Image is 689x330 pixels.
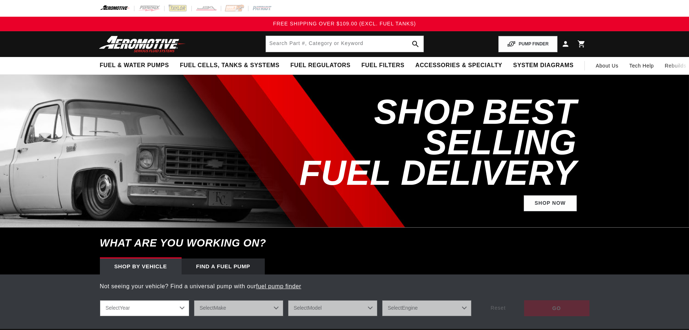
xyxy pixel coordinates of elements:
[290,62,350,69] span: Fuel Regulators
[256,283,301,289] a: fuel pump finder
[408,36,423,52] button: search button
[513,62,574,69] span: System Diagrams
[180,62,279,69] span: Fuel Cells, Tanks & Systems
[194,300,283,316] select: Make
[174,57,285,74] summary: Fuel Cells, Tanks & Systems
[182,258,265,274] div: Find a Fuel Pump
[665,62,686,70] span: Rebuilds
[416,62,502,69] span: Accessories & Specialty
[624,57,660,74] summary: Tech Help
[382,300,471,316] select: Engine
[100,282,589,291] p: Not seeing your vehicle? Find a universal pump with our
[361,62,405,69] span: Fuel Filters
[508,57,579,74] summary: System Diagrams
[288,300,377,316] select: Model
[285,57,356,74] summary: Fuel Regulators
[266,36,423,52] input: Search by Part Number, Category or Keyword
[273,21,416,27] span: FREE SHIPPING OVER $109.00 (EXCL. FUEL TANKS)
[596,63,618,69] span: About Us
[100,62,169,69] span: Fuel & Water Pumps
[97,36,188,53] img: Aeromotive
[82,228,608,258] h6: What are you working on?
[410,57,508,74] summary: Accessories & Specialty
[629,62,654,70] span: Tech Help
[100,258,182,274] div: Shop by vehicle
[100,300,189,316] select: Year
[94,57,175,74] summary: Fuel & Water Pumps
[590,57,624,74] a: About Us
[266,97,577,188] h2: SHOP BEST SELLING FUEL DELIVERY
[524,195,577,212] a: Shop Now
[498,36,557,52] button: PUMP FINDER
[356,57,410,74] summary: Fuel Filters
